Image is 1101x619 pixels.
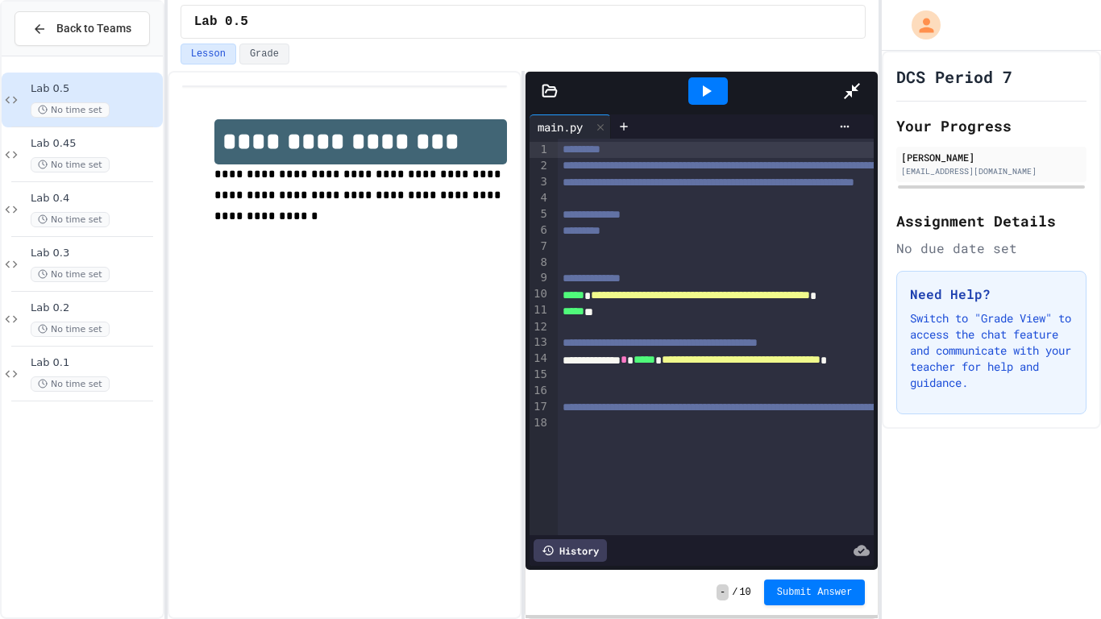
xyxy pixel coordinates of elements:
span: No time set [31,267,110,282]
span: Lab 0.4 [31,192,160,206]
div: 14 [530,351,550,367]
div: History [534,539,607,562]
div: 11 [530,302,550,318]
span: Lab 0.5 [194,12,248,31]
span: No time set [31,102,110,118]
div: main.py [530,114,611,139]
div: 7 [530,239,550,255]
button: Grade [239,44,289,64]
div: [EMAIL_ADDRESS][DOMAIN_NAME] [901,165,1082,177]
div: [PERSON_NAME] [901,150,1082,164]
span: Lab 0.1 [31,356,160,370]
button: Lesson [181,44,236,64]
span: Lab 0.5 [31,82,160,96]
div: No due date set [896,239,1086,258]
span: No time set [31,157,110,172]
span: Lab 0.2 [31,301,160,315]
span: Lab 0.45 [31,137,160,151]
div: 2 [530,158,550,174]
span: / [732,586,737,599]
span: No time set [31,212,110,227]
div: 1 [530,142,550,158]
h3: Need Help? [910,285,1073,304]
div: 18 [530,415,550,431]
h2: Your Progress [896,114,1086,137]
div: 5 [530,206,550,222]
div: 4 [530,190,550,206]
span: Submit Answer [777,586,853,599]
span: No time set [31,322,110,337]
div: My Account [895,6,945,44]
div: 13 [530,334,550,351]
span: - [717,584,729,600]
p: Switch to "Grade View" to access the chat feature and communicate with your teacher for help and ... [910,310,1073,391]
div: 17 [530,399,550,415]
span: No time set [31,376,110,392]
span: 10 [739,586,750,599]
div: 9 [530,270,550,286]
h1: DCS Period 7 [896,65,1012,88]
div: 6 [530,222,550,239]
div: main.py [530,118,591,135]
div: 12 [530,319,550,335]
button: Submit Answer [764,580,866,605]
div: 8 [530,255,550,271]
div: 16 [530,383,550,399]
div: 3 [530,174,550,190]
span: Lab 0.3 [31,247,160,260]
button: Back to Teams [15,11,150,46]
span: Back to Teams [56,20,131,37]
div: 10 [530,286,550,302]
div: 15 [530,367,550,383]
h2: Assignment Details [896,210,1086,232]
